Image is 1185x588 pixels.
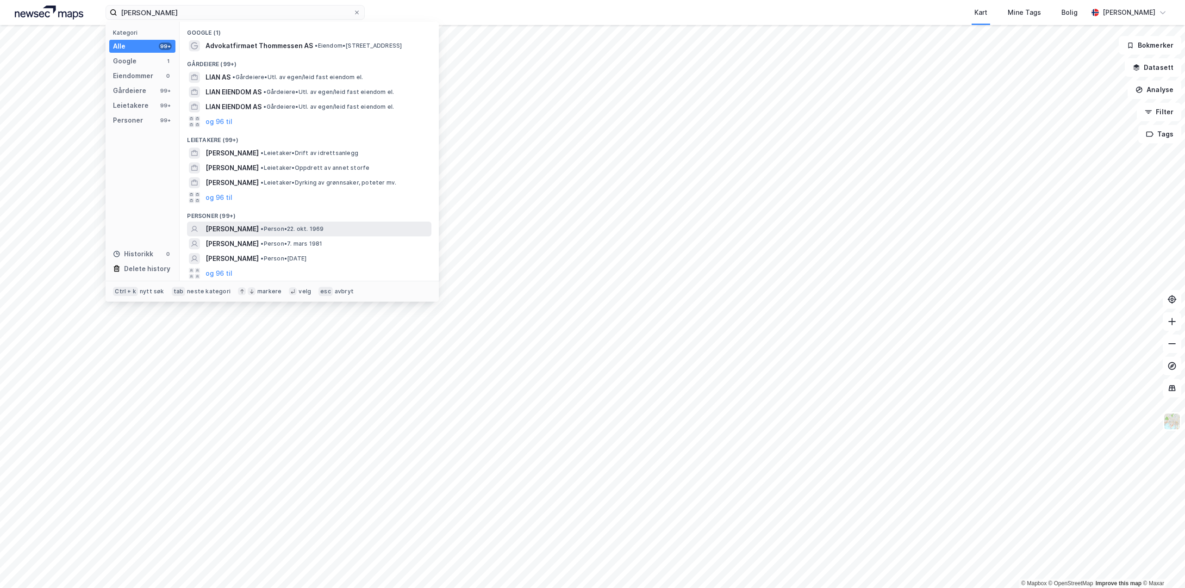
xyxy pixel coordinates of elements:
[206,87,262,98] span: LIAN EIENDOM AS
[1128,80,1181,99] button: Analyse
[261,164,369,172] span: Leietaker • Oppdrett av annet storfe
[124,263,170,274] div: Delete history
[113,248,153,260] div: Historikk
[1119,36,1181,55] button: Bokmerker
[261,149,263,156] span: •
[113,115,143,126] div: Personer
[164,250,172,258] div: 0
[1021,580,1047,587] a: Mapbox
[159,43,172,50] div: 99+
[206,162,259,173] span: [PERSON_NAME]
[159,117,172,124] div: 99+
[1138,125,1181,143] button: Tags
[1008,7,1041,18] div: Mine Tags
[164,72,172,80] div: 0
[261,240,322,248] span: Person • 7. mars 1981
[206,253,259,264] span: [PERSON_NAME]
[261,164,263,171] span: •
[261,179,263,186] span: •
[261,225,263,232] span: •
[318,287,333,296] div: esc
[113,29,175,36] div: Kategori
[206,268,232,279] button: og 96 til
[206,238,259,249] span: [PERSON_NAME]
[232,74,363,81] span: Gårdeiere • Utl. av egen/leid fast eiendom el.
[187,288,231,295] div: neste kategori
[159,102,172,109] div: 99+
[257,288,281,295] div: markere
[261,255,306,262] span: Person • [DATE]
[180,129,439,146] div: Leietakere (99+)
[117,6,353,19] input: Søk på adresse, matrikkel, gårdeiere, leietakere eller personer
[113,41,125,52] div: Alle
[261,225,324,233] span: Person • 22. okt. 1969
[206,40,313,51] span: Advokatfirmaet Thommessen AS
[15,6,83,19] img: logo.a4113a55bc3d86da70a041830d287a7e.svg
[206,72,231,83] span: LIAN AS
[113,70,153,81] div: Eiendommer
[315,42,318,49] span: •
[164,57,172,65] div: 1
[974,7,987,18] div: Kart
[261,255,263,262] span: •
[261,240,263,247] span: •
[232,74,235,80] span: •
[206,177,259,188] span: [PERSON_NAME]
[113,287,138,296] div: Ctrl + k
[1103,7,1155,18] div: [PERSON_NAME]
[261,149,358,157] span: Leietaker • Drift av idrettsanlegg
[113,85,146,96] div: Gårdeiere
[206,223,259,235] span: [PERSON_NAME]
[335,288,354,295] div: avbryt
[263,103,266,110] span: •
[299,288,311,295] div: velg
[1048,580,1093,587] a: OpenStreetMap
[263,88,266,95] span: •
[113,56,137,67] div: Google
[140,288,164,295] div: nytt søk
[206,101,262,112] span: LIAN EIENDOM AS
[206,116,232,127] button: og 96 til
[206,192,232,203] button: og 96 til
[315,42,402,50] span: Eiendom • [STREET_ADDRESS]
[180,53,439,70] div: Gårdeiere (99+)
[1139,544,1185,588] div: Kontrollprogram for chat
[263,88,394,96] span: Gårdeiere • Utl. av egen/leid fast eiendom el.
[1096,580,1141,587] a: Improve this map
[113,100,149,111] div: Leietakere
[159,87,172,94] div: 99+
[206,148,259,159] span: [PERSON_NAME]
[180,205,439,222] div: Personer (99+)
[172,287,186,296] div: tab
[1137,103,1181,121] button: Filter
[1061,7,1078,18] div: Bolig
[1163,413,1181,430] img: Z
[180,22,439,38] div: Google (1)
[1139,544,1185,588] iframe: Chat Widget
[1125,58,1181,77] button: Datasett
[261,179,396,186] span: Leietaker • Dyrking av grønnsaker, poteter mv.
[263,103,394,111] span: Gårdeiere • Utl. av egen/leid fast eiendom el.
